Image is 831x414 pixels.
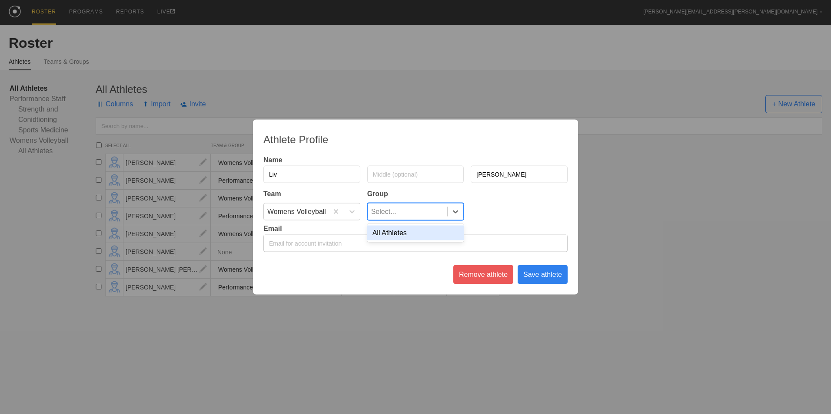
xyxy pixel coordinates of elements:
[367,166,464,183] input: Middle (optional)
[263,166,360,183] input: First
[263,225,568,233] div: Email
[367,190,464,198] div: Group
[263,190,360,198] div: Team
[367,226,464,240] div: All Athletes
[675,313,831,414] iframe: Chat Widget
[263,134,568,146] div: Athlete Profile
[263,235,568,252] input: Email for account invitation
[518,265,568,284] div: Save athlete
[371,204,396,220] div: Select...
[471,166,568,183] input: Last
[453,265,513,284] div: Remove athlete
[263,156,568,164] div: Name
[267,204,326,220] div: Womens Volleyball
